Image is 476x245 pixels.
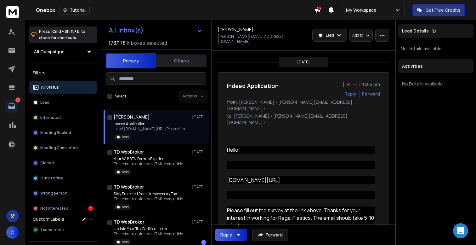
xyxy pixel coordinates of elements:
[40,145,78,150] p: Meeting Completed
[227,146,240,153] span: Hello!
[109,27,144,33] h1: All Inbox(s)
[215,229,247,241] button: Reply
[122,170,129,174] p: Lead
[346,7,379,13] p: My Workspace
[40,160,54,166] p: Closed
[114,231,183,236] p: This email requires an HTML-compatible
[36,6,314,15] div: Onebox
[29,111,97,124] button: Interested
[29,157,97,169] button: Closed
[29,96,97,109] button: Lead
[29,45,97,58] button: All Campaigns
[39,28,85,41] p: Press to check for shortcuts.
[127,39,167,47] h3: Inboxes selected
[114,126,189,131] p: Hello! [DOMAIN_NAME][URL] Please fill out the
[192,184,206,190] p: [DATE]
[227,177,280,184] span: [DOMAIN_NAME][URL]
[33,216,64,222] h3: Custom Labels
[362,91,380,97] div: Forward
[29,172,97,184] button: Out of office
[401,45,471,52] p: No Details available
[106,53,156,68] button: Primary
[6,226,19,239] button: O
[29,126,97,139] button: Meeting Booked
[192,114,206,120] p: [DATE]
[402,81,470,87] p: No Details available
[297,60,310,65] p: [DATE]
[201,240,206,245] div: 1
[29,202,97,215] button: Not Interested1
[227,113,380,125] p: to: [PERSON_NAME] <[PERSON_NAME][EMAIL_ADDRESS][DOMAIN_NAME]>
[227,207,375,229] span: Please fill out the survey at the link above. Thanks for your interest in working for Regal Plast...
[227,99,380,112] p: from: [PERSON_NAME] <[PERSON_NAME][EMAIL_ADDRESS][DOMAIN_NAME]>
[252,229,288,241] button: Forward
[114,161,183,166] p: This email requires an HTML-compatible
[114,156,183,161] p: Your W-8BEN Form Is Expiring
[59,6,90,15] button: Tutorial
[40,206,68,211] p: Not Interested
[218,26,253,33] h1: [PERSON_NAME]
[398,59,473,73] div: Activities
[453,223,468,238] div: Open Intercom Messenger
[40,191,67,196] p: Wrong person
[114,114,150,120] h1: [PERSON_NAME]
[5,100,18,113] a: 1
[29,224,97,236] button: Loans Interest
[352,33,363,38] p: Add to
[114,196,183,201] p: This email requires an HTML-compatible
[227,81,279,90] h1: Indeed Application
[29,142,97,154] button: Meeting Completed
[114,226,183,231] p: Update Your Tax Certification to
[104,24,207,37] button: All Inbox(s)
[88,206,93,211] div: 1
[114,219,144,225] h1: TD WebBroker
[29,68,97,77] h3: Filters
[344,91,356,97] button: Reply
[220,232,232,238] div: Reply
[192,219,206,225] p: [DATE]
[114,191,183,196] p: Stay Protected from Unnecessary Tax
[343,81,380,88] p: [DATE] : 10:54 pm
[426,7,461,13] p: Get Free Credits
[192,149,206,155] p: [DATE]
[326,33,334,38] p: Lead
[40,115,61,120] p: Interested
[34,49,65,55] h1: All Campaigns
[109,39,126,47] span: 178 / 178
[156,54,207,68] button: Others
[114,149,144,155] h1: TD WebBroker
[29,187,97,200] button: Wrong person
[412,4,465,16] button: Get Free Credits
[122,240,129,244] p: Lead
[114,184,144,190] h1: TD WebBroker
[122,135,129,139] p: Lead
[122,205,129,209] p: Lead
[41,85,59,90] p: All Status
[41,227,67,232] span: Loans Interest
[29,81,97,94] button: All Status
[40,130,71,135] p: Meeting Booked
[402,28,429,34] p: Lead Details
[15,97,20,102] p: 1
[40,100,49,105] p: Lead
[218,34,302,44] p: [PERSON_NAME][EMAIL_ADDRESS][DOMAIN_NAME]
[51,28,80,35] span: Cmd + Shift + k
[114,121,189,126] p: Indeed Application
[40,176,64,181] p: Out of office
[115,94,126,99] label: Select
